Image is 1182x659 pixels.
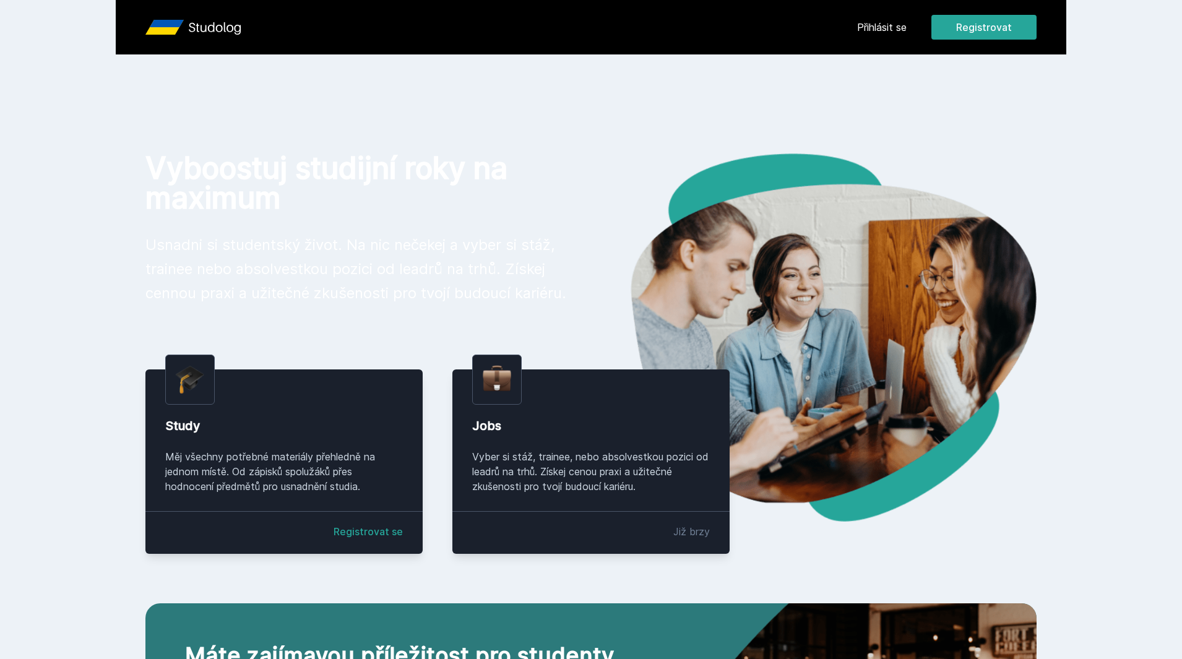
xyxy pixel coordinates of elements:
div: Měj všechny potřebné materiály přehledně na jednom místě. Od zápisků spolužáků přes hodnocení pře... [165,449,403,494]
p: Usnadni si studentský život. Na nic nečekej a vyber si stáž, trainee nebo absolvestkou pozici od ... [145,233,571,305]
img: graduation-cap.png [176,365,204,394]
button: Registrovat [931,15,1037,40]
div: Již brzy [673,524,710,539]
a: Registrovat se [334,524,403,539]
img: hero.png [591,153,1037,522]
a: Přihlásit se [857,20,907,35]
div: Vyber si stáž, trainee, nebo absolvestkou pozici od leadrů na trhů. Získej cenou praxi a užitečné... [472,449,710,494]
div: Jobs [472,417,710,434]
h1: Vyboostuj studijní roky na maximum [145,153,571,213]
div: Study [165,417,403,434]
img: briefcase.png [483,363,511,394]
